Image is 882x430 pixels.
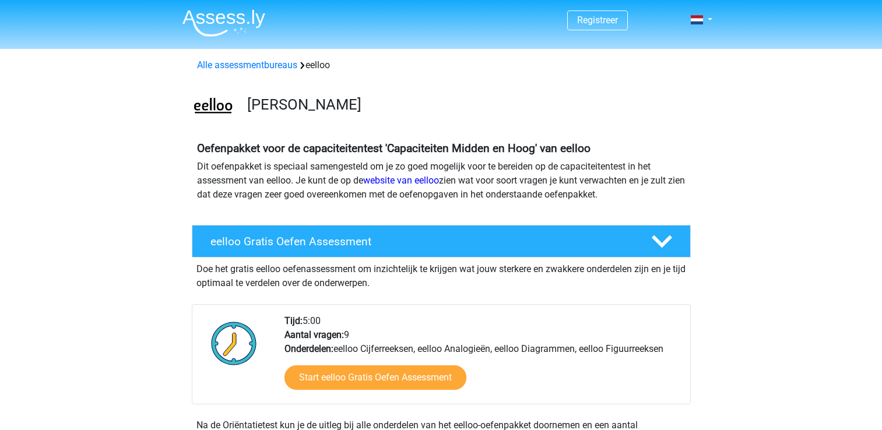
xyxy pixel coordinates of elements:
a: eelloo Gratis Oefen Assessment [187,225,695,258]
img: eelloo.png [192,86,234,128]
div: eelloo [192,58,690,72]
h4: eelloo Gratis Oefen Assessment [210,235,632,248]
div: 5:00 9 eelloo Cijferreeksen, eelloo Analogieën, eelloo Diagrammen, eelloo Figuurreeksen [276,314,690,404]
p: Dit oefenpakket is speciaal samengesteld om je zo goed mogelijk voor te bereiden op de capaciteit... [197,160,686,202]
b: Oefenpakket voor de capaciteitentest 'Capaciteiten Midden en Hoog' van eelloo [197,142,591,155]
img: Klok [205,314,263,372]
b: Tijd: [284,315,303,326]
b: Aantal vragen: [284,329,344,340]
div: Doe het gratis eelloo oefenassessment om inzichtelijk te krijgen wat jouw sterkere en zwakkere on... [192,258,691,290]
h3: [PERSON_NAME] [247,96,681,114]
a: Alle assessmentbureaus [197,59,297,71]
a: website van eelloo [363,175,439,186]
a: Registreer [577,15,618,26]
img: Assessly [182,9,265,37]
a: Start eelloo Gratis Oefen Assessment [284,365,466,390]
b: Onderdelen: [284,343,333,354]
